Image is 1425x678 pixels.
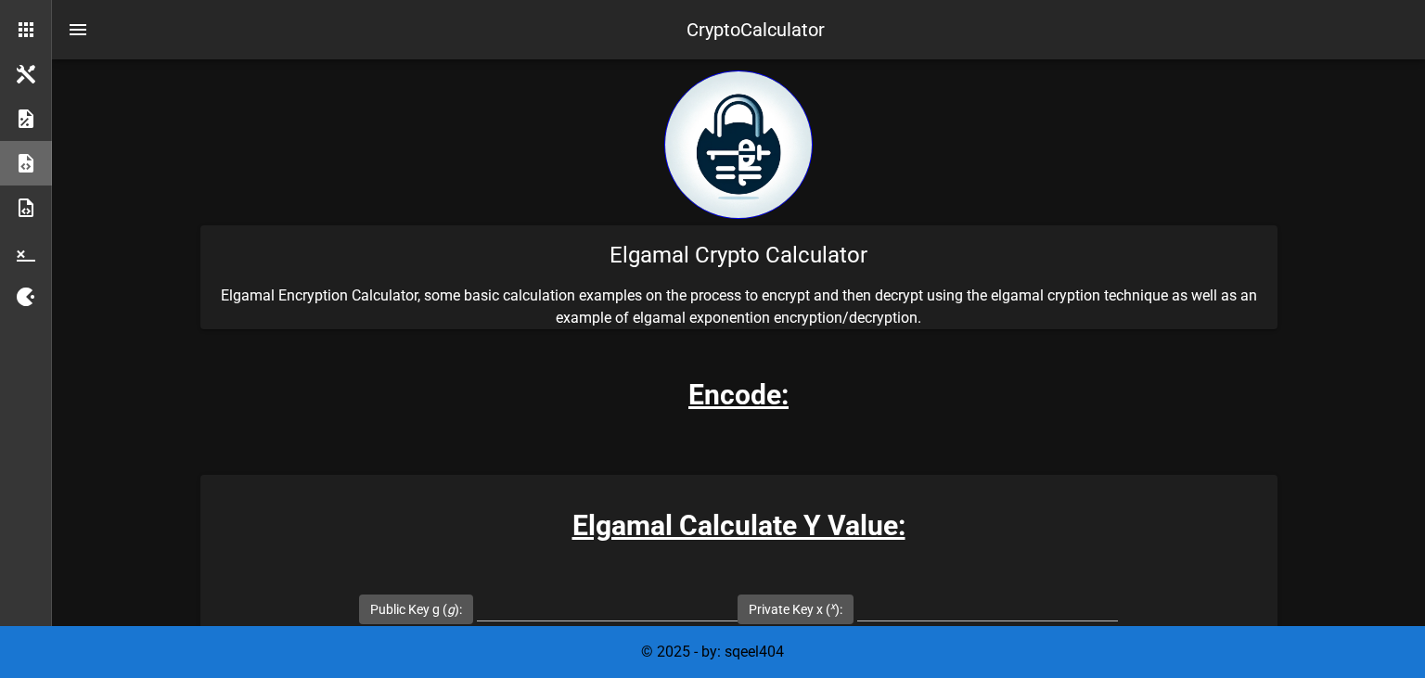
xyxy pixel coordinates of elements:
button: nav-menu-toggle [56,7,100,52]
div: CryptoCalculator [687,16,825,44]
span: © 2025 - by: sqeel404 [641,643,784,660]
p: Elgamal Encryption Calculator, some basic calculation examples on the process to encrypt and then... [200,285,1277,329]
a: home [664,205,813,223]
label: Public Key g ( ): [370,600,462,619]
sup: x [830,600,835,612]
h3: Encode: [688,374,789,416]
img: encryption logo [664,70,813,219]
i: g [447,602,455,617]
label: Private Key x ( ): [749,600,842,619]
h3: Elgamal Calculate Y Value: [200,505,1277,546]
div: Elgamal Crypto Calculator [200,225,1277,285]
